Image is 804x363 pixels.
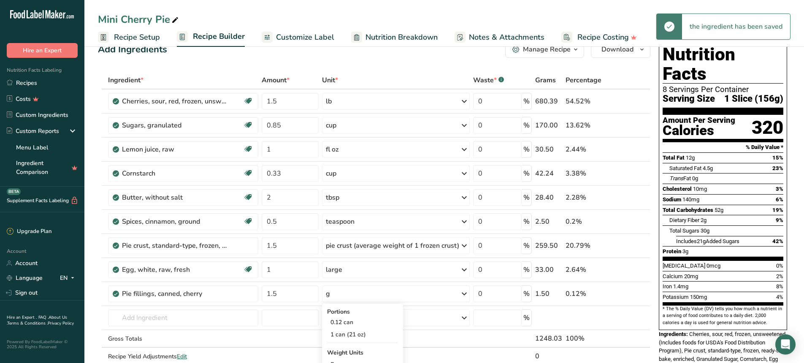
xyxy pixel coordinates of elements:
[326,217,355,227] div: teaspoon
[701,228,709,234] span: 30g
[566,144,610,154] div: 2.44%
[535,168,562,179] div: 42.24
[535,75,556,85] span: Grams
[566,96,610,106] div: 54.52%
[697,238,706,244] span: 21g
[7,228,51,236] div: Upgrade Plan
[535,351,562,361] div: 0
[327,316,398,328] div: 0.12 can
[663,142,783,152] section: % Daily Value *
[505,41,584,58] button: Manage Recipe
[326,168,336,179] div: cup
[566,265,610,275] div: 2.64%
[561,28,637,47] a: Recipe Costing
[535,120,562,130] div: 170.00
[7,271,43,285] a: Language
[114,32,160,43] span: Recipe Setup
[523,44,571,54] div: Manage Recipe
[535,241,562,251] div: 259.50
[663,85,783,94] div: 8 Servings Per Container
[535,289,562,299] div: 1.50
[663,283,672,290] span: Iron
[98,28,160,47] a: Recipe Setup
[566,217,610,227] div: 0.2%
[7,188,21,195] div: BETA
[122,289,227,299] div: Pie fillings, canned, cherry
[682,14,790,39] div: the ingredient has been saved
[262,28,334,47] a: Customize Label
[776,217,783,223] span: 9%
[7,127,59,135] div: Custom Reports
[326,241,459,251] div: pie crust (average weight of 1 frozen crust)
[684,273,698,279] span: 20mg
[776,186,783,192] span: 3%
[177,27,245,47] a: Recipe Builder
[122,168,227,179] div: Cornstarch
[601,44,633,54] span: Download
[566,120,610,130] div: 13.62%
[775,334,796,355] div: Open Intercom Messenger
[772,207,783,213] span: 19%
[276,32,334,43] span: Customize Label
[566,333,610,344] div: 100%
[686,154,695,161] span: 12g
[690,294,707,300] span: 150mg
[673,283,688,290] span: 1.4mg
[724,94,783,104] span: 1 Slice (156g)
[535,217,562,227] div: 2.50
[669,175,691,181] span: Fat
[776,196,783,203] span: 6%
[715,207,723,213] span: 52g
[701,217,707,223] span: 2g
[455,28,544,47] a: Notes & Attachments
[591,41,650,58] button: Download
[663,94,715,104] span: Serving Size
[122,144,227,154] div: Lemon juice, raw
[122,120,227,130] div: Sugars, granulated
[669,175,683,181] i: Trans
[566,168,610,179] div: 3.38%
[98,43,167,57] div: Add Ingredients
[327,348,398,357] div: Weight Units
[122,192,227,203] div: Butter, without salt
[663,207,713,213] span: Total Carbohydrates
[566,75,601,85] span: Percentage
[535,144,562,154] div: 30.50
[752,116,783,139] div: 320
[693,186,707,192] span: 10mg
[326,120,336,130] div: cup
[38,314,49,320] a: FAQ .
[7,339,78,349] div: Powered By FoodLabelMaker © 2025 All Rights Reserved
[776,294,783,300] span: 4%
[122,217,227,227] div: Spices, cinnamon, ground
[663,154,685,161] span: Total Fat
[663,273,683,279] span: Calcium
[776,263,783,269] span: 0%
[663,186,692,192] span: Cholesterol
[659,331,688,337] span: Ingredients:
[108,334,258,343] div: Gross Totals
[776,283,783,290] span: 8%
[322,75,338,85] span: Unit
[365,32,438,43] span: Nutrition Breakdown
[669,217,699,223] span: Dietary Fiber
[566,241,610,251] div: 20.79%
[262,75,290,85] span: Amount
[692,175,698,181] span: 0g
[122,241,227,251] div: Pie crust, standard-type, frozen, ready-to-bake, enriched
[663,306,783,326] section: * The % Daily Value (DV) tells you how much a nutrient in a serving of food contributes to a dail...
[676,238,739,244] span: Includes Added Sugars
[351,28,438,47] a: Nutrition Breakdown
[326,144,338,154] div: fl oz
[772,154,783,161] span: 15%
[663,263,705,269] span: [MEDICAL_DATA]
[326,192,339,203] div: tbsp
[122,96,227,106] div: Cherries, sour, red, frozen, unsweetened (Includes foods for USDA's Food Distribution Program)
[772,165,783,171] span: 23%
[48,320,74,326] a: Privacy Policy
[682,196,699,203] span: 140mg
[707,263,720,269] span: 0mcg
[663,248,681,255] span: Protein
[7,314,67,326] a: About Us .
[535,333,562,344] div: 1248.03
